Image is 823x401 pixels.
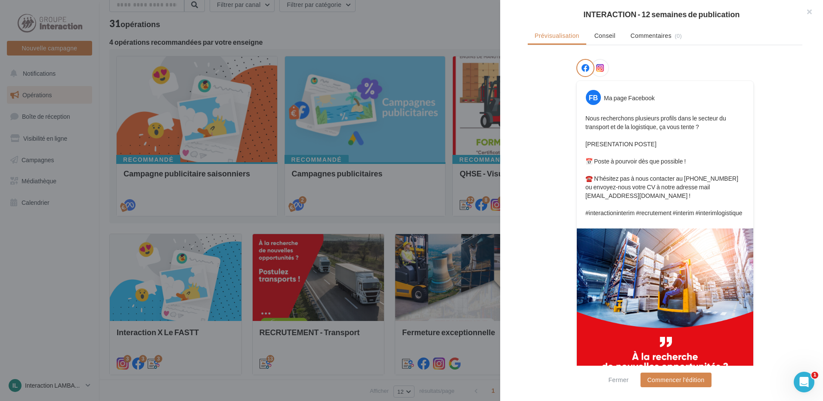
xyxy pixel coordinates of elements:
[585,114,745,217] p: Nous recherchons plusieurs profils dans le secteur du transport et de la logistique, ça vous tent...
[514,10,809,18] div: INTERACTION - 12 semaines de publication
[794,372,814,392] iframe: Intercom live chat
[631,31,671,40] span: Commentaires
[674,32,682,39] span: (0)
[594,32,616,39] span: Conseil
[586,90,601,105] div: FB
[640,373,712,387] button: Commencer l'édition
[811,372,818,379] span: 1
[604,94,655,102] div: Ma page Facebook
[605,375,632,385] button: Fermer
